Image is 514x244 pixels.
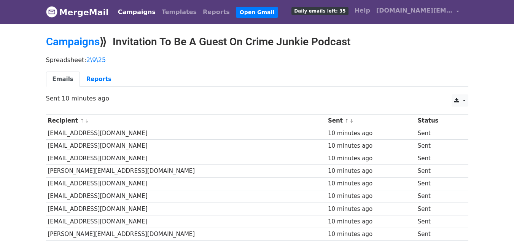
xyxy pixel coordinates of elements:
td: Sent [416,152,461,165]
td: Sent [416,165,461,177]
div: 10 minutes ago [328,142,414,150]
td: Sent [416,215,461,228]
p: Spreadsheet: [46,56,468,64]
a: ↓ [85,118,89,124]
a: ↑ [345,118,349,124]
th: Recipient [46,115,326,127]
a: Emails [46,72,80,87]
th: Status [416,115,461,127]
img: MergeMail logo [46,6,57,18]
td: Sent [416,190,461,203]
span: [DOMAIN_NAME][EMAIL_ADDRESS][DOMAIN_NAME] [376,6,452,15]
a: Campaigns [115,5,159,20]
td: Sent [416,127,461,140]
a: ↓ [350,118,354,124]
a: Daily emails left: 35 [288,3,351,18]
h2: ⟫ Invitation To Be A Guest On Crime Junkie Podcast [46,35,468,48]
a: Reports [200,5,233,20]
span: Daily emails left: 35 [291,7,348,15]
div: 10 minutes ago [328,167,414,175]
a: Campaigns [46,35,100,48]
div: 10 minutes ago [328,205,414,214]
div: 10 minutes ago [328,230,414,239]
td: Sent [416,177,461,190]
a: MergeMail [46,4,109,20]
td: Sent [416,140,461,152]
td: Sent [416,228,461,240]
a: 2\9\25 [86,56,106,64]
th: Sent [326,115,416,127]
div: 10 minutes ago [328,179,414,188]
td: [EMAIL_ADDRESS][DOMAIN_NAME] [46,177,326,190]
td: [EMAIL_ADDRESS][DOMAIN_NAME] [46,127,326,140]
a: [DOMAIN_NAME][EMAIL_ADDRESS][DOMAIN_NAME] [373,3,462,21]
div: 10 minutes ago [328,217,414,226]
a: Open Gmail [236,7,278,18]
a: Reports [80,72,118,87]
iframe: Chat Widget [476,207,514,244]
td: [EMAIL_ADDRESS][DOMAIN_NAME] [46,140,326,152]
div: 10 minutes ago [328,129,414,138]
p: Sent 10 minutes ago [46,94,468,102]
td: [EMAIL_ADDRESS][DOMAIN_NAME] [46,190,326,203]
div: 10 minutes ago [328,154,414,163]
td: [EMAIL_ADDRESS][DOMAIN_NAME] [46,215,326,228]
a: Templates [159,5,200,20]
td: [EMAIL_ADDRESS][DOMAIN_NAME] [46,203,326,215]
div: 10 minutes ago [328,192,414,201]
a: ↑ [80,118,84,124]
td: Sent [416,203,461,215]
td: [PERSON_NAME][EMAIL_ADDRESS][DOMAIN_NAME] [46,165,326,177]
a: Help [352,3,373,18]
td: [EMAIL_ADDRESS][DOMAIN_NAME] [46,152,326,165]
td: [PERSON_NAME][EMAIL_ADDRESS][DOMAIN_NAME] [46,228,326,240]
